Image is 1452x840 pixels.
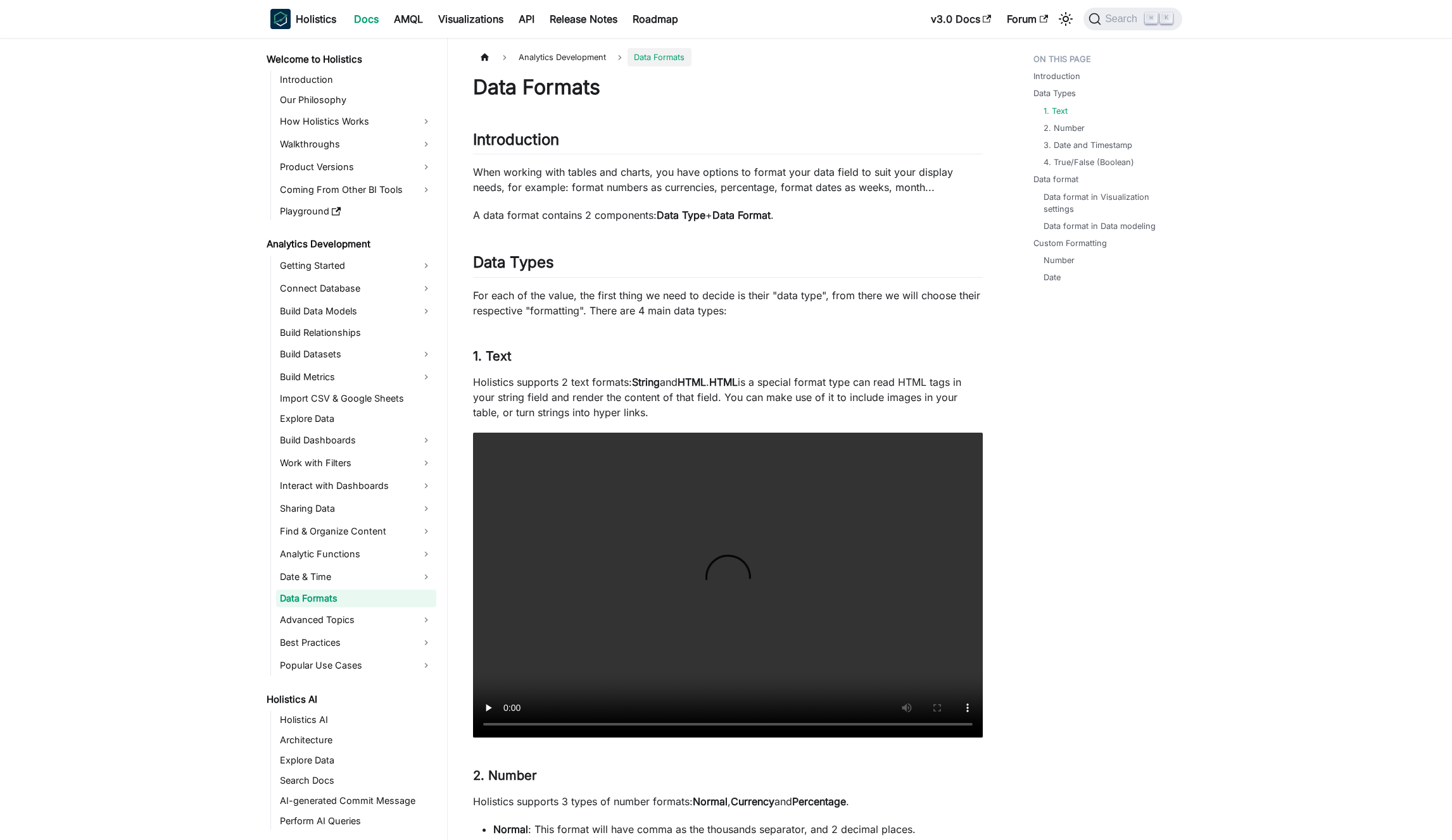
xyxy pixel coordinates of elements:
[1033,237,1107,249] a: Custom Formatting
[276,711,436,729] a: Holistics AI
[276,367,436,387] a: Build Metrics
[792,795,846,808] strong: Percentage
[276,476,436,496] a: Interact with Dashboards
[473,349,983,364] h3: 1. Text
[296,11,336,27] b: Holistics
[276,71,436,89] a: Introduction
[709,376,738,388] strong: HTML
[276,180,436,200] a: Coming From Other BI Tools
[1044,105,1068,117] a: 1. Text
[1044,156,1134,168] a: 4. True/False (Boolean)
[276,91,436,109] a: Our Philosophy
[270,9,336,29] a: HolisticsHolistics
[712,209,771,221] strong: Data Format
[473,48,983,66] nav: Breadcrumbs
[276,301,436,321] a: Build Data Models
[276,567,436,587] a: Date & Time
[512,48,612,66] span: Analytics Development
[473,164,983,195] p: When working with tables and charts, you have options to format your data field to suit your disp...
[276,772,436,789] a: Search Docs
[276,256,436,276] a: Getting Started
[276,731,436,749] a: Architecture
[431,9,511,29] a: Visualizations
[923,9,999,29] a: v3.0 Docs
[276,521,436,541] a: Find & Organize Content
[473,433,983,738] video: Your browser does not support embedding video, but you can .
[678,376,706,388] strong: HTML
[473,374,983,420] p: Holistics supports 2 text formats: and . is a special format type can read HTML tags in your stri...
[473,794,983,809] p: Holistics supports 3 types of number formats: , and .
[276,453,436,473] a: Work with Filters
[473,768,983,784] h3: 2. Number
[731,795,774,808] strong: Currency
[263,51,436,68] a: Welcome to Holistics
[276,390,436,407] a: Import CSV & Google Sheets
[542,9,625,29] a: Release Notes
[276,498,436,519] a: Sharing Data
[276,344,436,364] a: Build Datasets
[1044,122,1085,134] a: 2. Number
[276,812,436,830] a: Perform AI Queries
[276,202,436,220] a: Playground
[473,130,983,154] h2: Introduction
[1044,254,1075,266] a: Number
[1101,13,1145,25] span: Search
[1033,70,1080,82] a: Introduction
[270,9,291,29] img: Holistics
[628,48,691,66] span: Data Formats
[1056,9,1076,29] button: Switch between dark and light mode (currently light mode)
[625,9,686,29] a: Roadmap
[276,792,436,810] a: AI-generated Commit Message
[473,288,983,318] p: For each of the value, the first thing we need to decide is their "data type", from there we will...
[276,655,436,676] a: Popular Use Cases
[276,134,436,154] a: Walkthroughs
[999,9,1056,29] a: Forum
[276,111,436,132] a: How Holistics Works
[276,633,436,653] a: Best Practices
[1044,271,1061,283] a: Date
[1044,220,1156,232] a: Data format in Data modeling
[1044,191,1170,215] a: Data format in Visualization settings
[693,795,728,808] strong: Normal
[473,75,983,100] h1: Data Formats
[473,207,983,223] p: A data format contains 2 components: + .
[1033,173,1078,185] a: Data format
[1145,13,1158,24] kbd: ⌘
[632,376,660,388] strong: String
[276,410,436,428] a: Explore Data
[493,822,983,837] li: : This format will have comma as the thousands separator, and 2 decimal places.
[276,278,436,299] a: Connect Database
[276,590,436,607] a: Data Formats
[276,751,436,769] a: Explore Data
[473,253,983,277] h2: Data Types
[473,48,497,66] a: Home page
[657,209,705,221] strong: Data Type
[276,544,436,564] a: Analytic Functions
[511,9,542,29] a: API
[276,157,436,177] a: Product Versions
[276,430,436,450] a: Build Dashboards
[276,324,436,342] a: Build Relationships
[276,610,436,630] a: Advanced Topics
[346,9,386,29] a: Docs
[493,823,528,836] strong: Normal
[1083,8,1182,30] button: Search (Command+K)
[1044,139,1132,151] a: 3. Date and Timestamp
[386,9,431,29] a: AMQL
[263,235,436,253] a: Analytics Development
[258,38,448,840] nav: Docs sidebar
[1160,13,1173,24] kbd: K
[263,691,436,708] a: Holistics AI
[1033,87,1076,99] a: Data Types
